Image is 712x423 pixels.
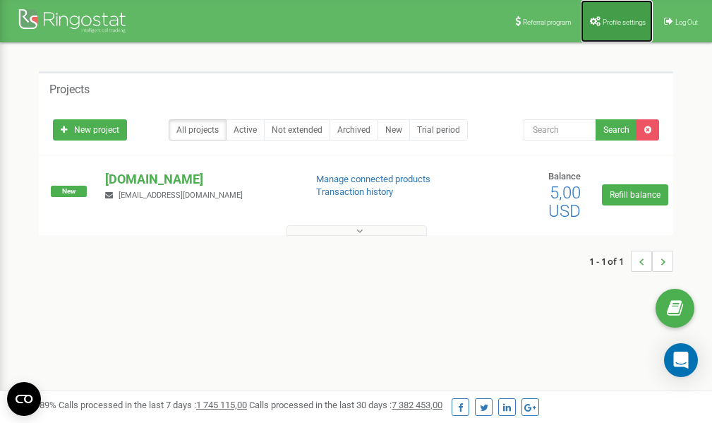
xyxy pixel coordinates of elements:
[51,186,87,197] span: New
[596,119,637,141] button: Search
[316,186,393,197] a: Transaction history
[316,174,430,184] a: Manage connected products
[196,400,247,410] u: 1 745 115,00
[675,18,698,26] span: Log Out
[330,119,378,141] a: Archived
[49,83,90,96] h5: Projects
[603,18,646,26] span: Profile settings
[524,119,596,141] input: Search
[169,119,227,141] a: All projects
[264,119,330,141] a: Not extended
[589,237,673,286] nav: ...
[664,343,698,377] div: Open Intercom Messenger
[548,171,581,181] span: Balance
[378,119,410,141] a: New
[53,119,127,141] a: New project
[523,18,572,26] span: Referral program
[7,382,41,416] button: Open CMP widget
[249,400,442,410] span: Calls processed in the last 30 days :
[105,170,293,189] p: [DOMAIN_NAME]
[59,400,247,410] span: Calls processed in the last 7 days :
[548,183,581,221] span: 5,00 USD
[589,251,631,272] span: 1 - 1 of 1
[392,400,442,410] u: 7 382 453,00
[119,191,243,200] span: [EMAIL_ADDRESS][DOMAIN_NAME]
[602,184,668,205] a: Refill balance
[409,119,468,141] a: Trial period
[226,119,265,141] a: Active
